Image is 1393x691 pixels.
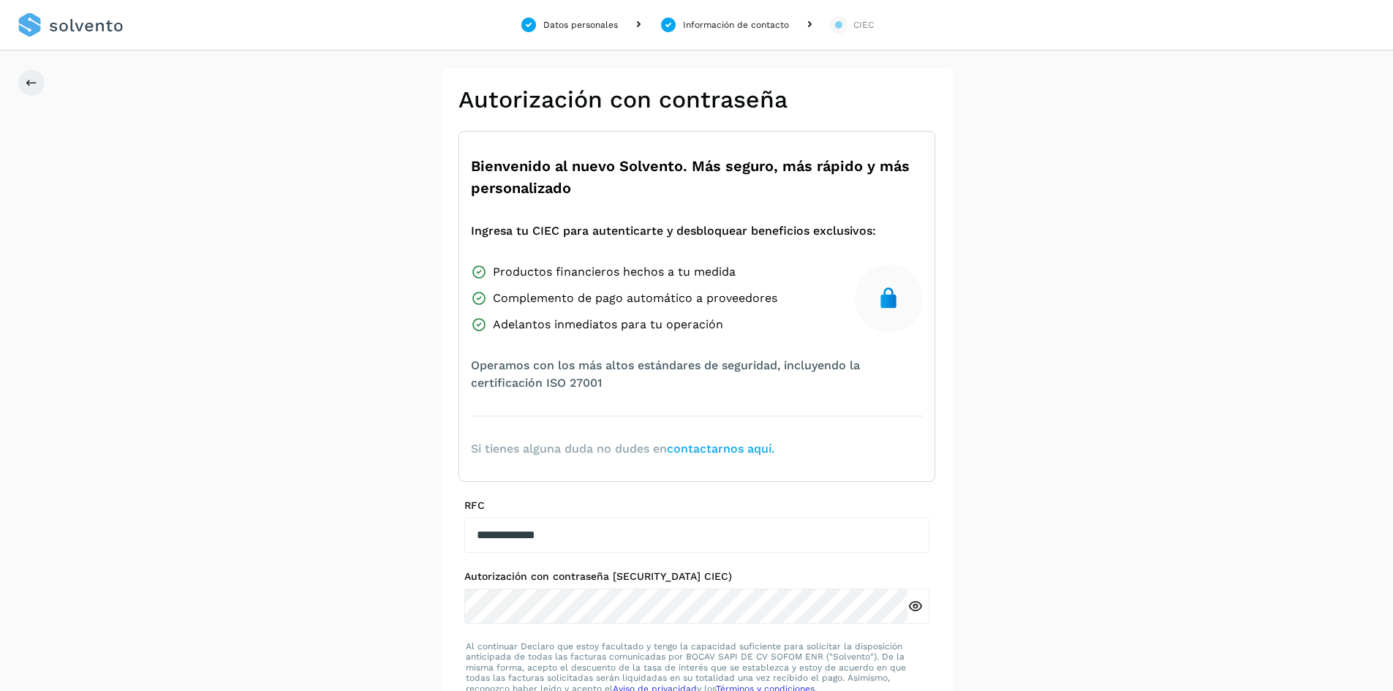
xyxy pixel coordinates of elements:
[683,18,789,31] div: Información de contacto
[493,263,736,281] span: Productos financieros hechos a tu medida
[667,442,774,456] a: contactarnos aquí.
[471,155,923,199] span: Bienvenido al nuevo Solvento. Más seguro, más rápido y más personalizado
[458,86,935,113] h2: Autorización con contraseña
[471,440,774,458] span: Si tienes alguna duda no dudes en
[493,290,777,307] span: Complemento de pago automático a proveedores
[543,18,618,31] div: Datos personales
[464,570,929,583] label: Autorización con contraseña [SECURITY_DATA] CIEC)
[464,499,929,512] label: RFC
[471,222,876,240] span: Ingresa tu CIEC para autenticarte y desbloquear beneficios exclusivos:
[853,18,874,31] div: CIEC
[471,357,923,392] span: Operamos con los más altos estándares de seguridad, incluyendo la certificación ISO 27001
[877,287,900,310] img: secure
[493,316,723,333] span: Adelantos inmediatos para tu operación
